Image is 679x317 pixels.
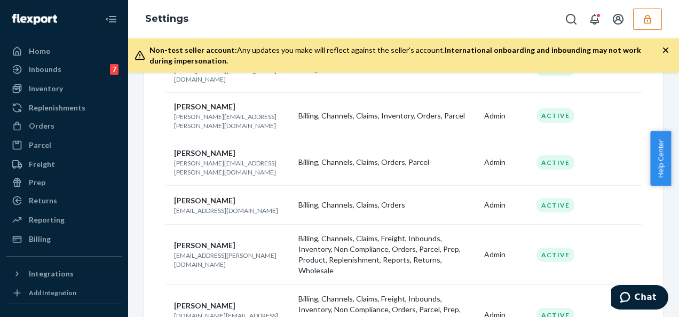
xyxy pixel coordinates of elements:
div: Integrations [29,268,74,279]
button: Open Search Box [560,9,582,30]
button: Help Center [650,131,671,186]
a: Parcel [6,137,122,154]
div: Active [536,155,574,170]
a: Add Integration [6,287,122,299]
a: Replenishments [6,99,122,116]
p: [PERSON_NAME][EMAIL_ADDRESS][PERSON_NAME][DOMAIN_NAME] [174,112,290,130]
div: Home [29,46,50,57]
p: Billing, Channels, Claims, Inventory, Orders, Parcel [298,110,476,121]
span: Non-test seller account: [149,45,237,54]
div: 7 [110,64,119,75]
td: Admin [480,92,532,139]
span: [PERSON_NAME] [174,102,235,111]
a: Prep [6,174,122,191]
div: Freight [29,159,55,170]
img: Flexport logo [12,14,57,25]
span: [PERSON_NAME] [174,301,235,310]
a: Returns [6,192,122,209]
ol: breadcrumbs [137,4,197,35]
td: Admin [480,225,532,285]
a: Inventory [6,80,122,97]
div: Active [536,248,574,262]
td: Admin [480,139,532,186]
div: Inbounds [29,64,61,75]
div: Billing [29,234,51,244]
button: Close Navigation [100,9,122,30]
p: [PERSON_NAME][EMAIL_ADDRESS][PERSON_NAME][DOMAIN_NAME] [174,158,290,177]
p: [EMAIL_ADDRESS][PERSON_NAME][DOMAIN_NAME] [174,251,290,269]
a: Inbounds7 [6,61,122,78]
span: [PERSON_NAME] [174,241,235,250]
div: Add Integration [29,288,76,297]
div: Inventory [29,83,63,94]
div: Parcel [29,140,51,150]
a: Home [6,43,122,60]
div: Replenishments [29,102,85,113]
a: Billing [6,231,122,248]
p: Billing, Channels, Claims, Orders, Parcel [298,157,476,168]
div: Returns [29,195,57,206]
span: [PERSON_NAME] [174,196,235,205]
a: Orders [6,117,122,134]
button: Integrations [6,265,122,282]
a: Reporting [6,211,122,228]
div: Orders [29,121,54,131]
div: Active [536,198,574,212]
span: [PERSON_NAME] [174,148,235,157]
p: [EMAIL_ADDRESS][DOMAIN_NAME] [174,206,290,215]
div: Active [536,108,574,123]
a: Settings [145,13,188,25]
iframe: Opens a widget where you can chat to one of our agents [611,285,668,312]
a: Freight [6,156,122,173]
p: [EMAIL_ADDRESS][PERSON_NAME][DOMAIN_NAME] [174,66,290,84]
div: Any updates you make will reflect against the seller's account. [149,45,662,66]
p: Billing, Channels, Claims, Orders [298,200,476,210]
button: Open notifications [584,9,605,30]
button: Open account menu [607,9,629,30]
div: Prep [29,177,45,188]
div: Reporting [29,215,65,225]
td: Admin [480,186,532,225]
p: Billing, Channels, Claims, Freight, Inbounds, Inventory, Non Compliance, Orders, Parcel, Prep, Pr... [298,233,476,276]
